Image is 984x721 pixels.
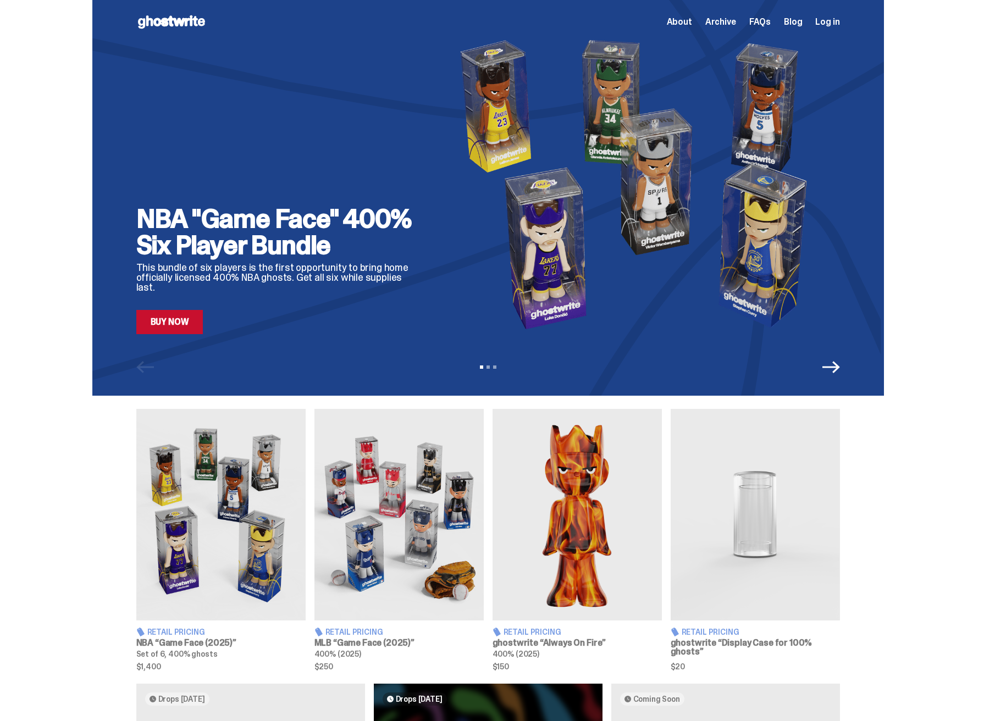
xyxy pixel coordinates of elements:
[822,358,840,376] button: Next
[136,649,218,659] span: Set of 6, 400% ghosts
[493,409,662,670] a: Always On Fire Retail Pricing
[504,628,561,636] span: Retail Pricing
[682,628,739,636] span: Retail Pricing
[633,695,680,703] span: Coming Soon
[671,663,840,670] span: $20
[784,18,802,26] a: Blog
[671,409,840,670] a: Display Case for 100% ghosts Retail Pricing
[314,663,484,670] span: $250
[749,18,771,26] a: FAQs
[480,365,483,369] button: View slide 1
[136,310,203,334] a: Buy Now
[493,409,662,620] img: Always On Fire
[136,263,422,292] p: This bundle of six players is the first opportunity to bring home officially licensed 400% NBA gh...
[440,34,840,334] img: NBA "Game Face" 400% Six Player Bundle
[136,409,306,670] a: Game Face (2025) Retail Pricing
[314,409,484,670] a: Game Face (2025) Retail Pricing
[671,409,840,620] img: Display Case for 100% ghosts
[493,639,662,647] h3: ghostwrite “Always On Fire”
[493,649,539,659] span: 400% (2025)
[314,639,484,647] h3: MLB “Game Face (2025)”
[671,639,840,656] h3: ghostwrite “Display Case for 100% ghosts”
[314,649,361,659] span: 400% (2025)
[147,628,205,636] span: Retail Pricing
[136,409,306,620] img: Game Face (2025)
[136,639,306,647] h3: NBA “Game Face (2025)”
[493,663,662,670] span: $150
[667,18,692,26] a: About
[325,628,383,636] span: Retail Pricing
[396,695,443,703] span: Drops [DATE]
[136,663,306,670] span: $1,400
[487,365,490,369] button: View slide 2
[815,18,839,26] a: Log in
[705,18,736,26] a: Archive
[314,409,484,620] img: Game Face (2025)
[493,365,496,369] button: View slide 3
[136,206,422,258] h2: NBA "Game Face" 400% Six Player Bundle
[158,695,205,703] span: Drops [DATE]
